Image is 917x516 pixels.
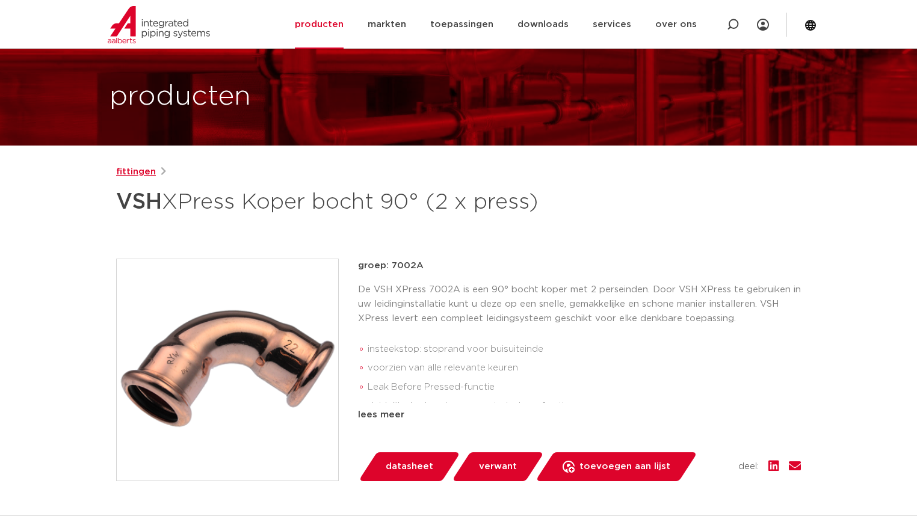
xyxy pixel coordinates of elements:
[386,457,433,476] span: datasheet
[368,378,801,397] li: Leak Before Pressed-functie
[110,78,251,116] h1: producten
[368,397,801,416] li: duidelijke herkenning van materiaal en afmeting
[358,452,460,481] a: datasheet
[117,259,338,481] img: Product Image for VSH XPress Koper bocht 90° (2 x press)
[368,358,801,378] li: voorzien van alle relevante keuren
[579,457,670,476] span: toevoegen aan lijst
[358,259,801,273] p: groep: 7002A
[451,452,544,481] a: verwant
[479,457,517,476] span: verwant
[116,184,568,220] h1: XPress Koper bocht 90° (2 x press)
[358,408,801,422] div: lees meer
[738,459,759,474] span: deel:
[358,283,801,326] p: De VSH XPress 7002A is een 90° bocht koper met 2 perseinden. Door VSH XPress te gebruiken in uw l...
[368,340,801,359] li: insteekstop: stoprand voor buisuiteinde
[116,191,162,213] strong: VSH
[116,165,156,179] a: fittingen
